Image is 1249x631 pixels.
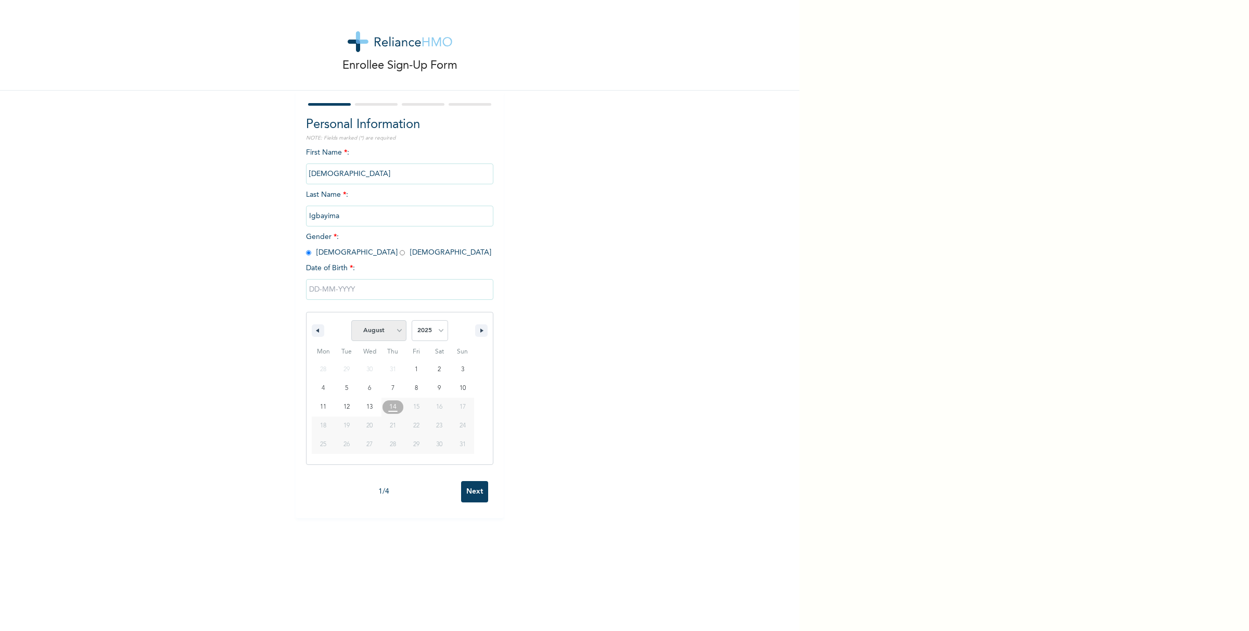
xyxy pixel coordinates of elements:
span: 23 [436,417,442,435]
input: Enter your last name [306,206,493,226]
button: 25 [312,435,335,454]
button: 21 [381,417,405,435]
span: 17 [460,398,466,417]
button: 10 [451,379,474,398]
span: 9 [438,379,441,398]
span: 31 [460,435,466,454]
button: 5 [335,379,359,398]
p: Enrollee Sign-Up Form [342,57,457,74]
button: 13 [358,398,381,417]
span: 18 [320,417,326,435]
button: 3 [451,360,474,379]
span: Sat [428,344,451,360]
button: 8 [404,379,428,398]
span: 24 [460,417,466,435]
span: Tue [335,344,359,360]
span: Fri [404,344,428,360]
span: First Name : [306,149,493,178]
span: 29 [413,435,419,454]
input: Next [461,481,488,502]
button: 17 [451,398,474,417]
button: 22 [404,417,428,435]
span: Date of Birth : [306,263,355,274]
span: 14 [389,398,397,417]
span: Mon [312,344,335,360]
span: 5 [345,379,348,398]
span: 20 [366,417,373,435]
span: 4 [322,379,325,398]
button: 12 [335,398,359,417]
h2: Personal Information [306,116,493,134]
button: 20 [358,417,381,435]
span: 2 [438,360,441,379]
img: logo [348,31,452,52]
span: 28 [390,435,396,454]
button: 30 [428,435,451,454]
span: 26 [343,435,350,454]
button: 26 [335,435,359,454]
span: Sun [451,344,474,360]
p: NOTE: Fields marked (*) are required [306,134,493,142]
span: 6 [368,379,371,398]
button: 9 [428,379,451,398]
span: 30 [436,435,442,454]
span: 1 [415,360,418,379]
span: 13 [366,398,373,417]
span: 12 [343,398,350,417]
span: 21 [390,417,396,435]
button: 14 [381,398,405,417]
button: 28 [381,435,405,454]
button: 6 [358,379,381,398]
span: 10 [460,379,466,398]
button: 16 [428,398,451,417]
span: Gender : [DEMOGRAPHIC_DATA] [DEMOGRAPHIC_DATA] [306,233,491,256]
span: 27 [366,435,373,454]
button: 29 [404,435,428,454]
button: 24 [451,417,474,435]
button: 11 [312,398,335,417]
button: 7 [381,379,405,398]
span: Last Name : [306,191,493,220]
input: DD-MM-YYYY [306,279,493,300]
span: 19 [343,417,350,435]
button: 2 [428,360,451,379]
span: Wed [358,344,381,360]
button: 15 [404,398,428,417]
span: 11 [320,398,326,417]
span: 22 [413,417,419,435]
button: 4 [312,379,335,398]
span: 25 [320,435,326,454]
button: 27 [358,435,381,454]
span: 16 [436,398,442,417]
button: 18 [312,417,335,435]
button: 23 [428,417,451,435]
div: 1 / 4 [306,486,461,497]
span: Thu [381,344,405,360]
button: 1 [404,360,428,379]
input: Enter your first name [306,163,493,184]
span: 3 [461,360,464,379]
span: 15 [413,398,419,417]
span: 7 [391,379,394,398]
span: 8 [415,379,418,398]
button: 31 [451,435,474,454]
button: 19 [335,417,359,435]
